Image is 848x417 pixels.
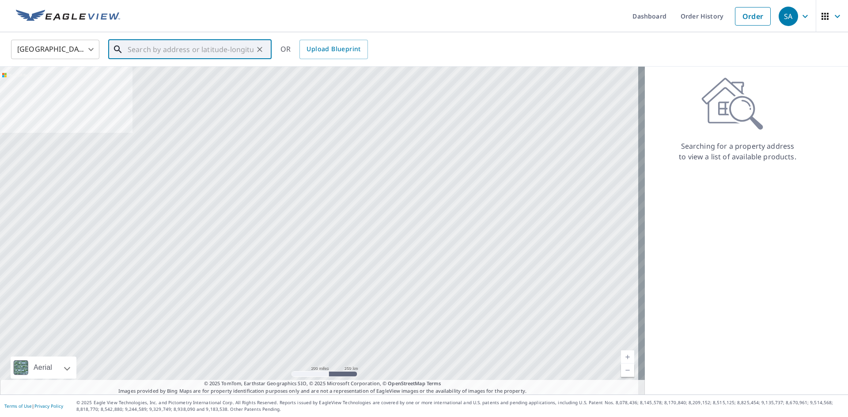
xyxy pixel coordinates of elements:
div: [GEOGRAPHIC_DATA] [11,37,99,62]
a: Order [735,7,771,26]
button: Clear [254,43,266,56]
a: Terms of Use [4,403,32,409]
p: Searching for a property address to view a list of available products. [678,141,797,162]
a: Upload Blueprint [299,40,367,59]
div: Aerial [11,357,76,379]
div: SA [779,7,798,26]
div: Aerial [31,357,55,379]
a: Current Level 5, Zoom In [621,350,634,364]
a: Terms [427,380,441,387]
img: EV Logo [16,10,120,23]
a: Privacy Policy [34,403,63,409]
p: | [4,403,63,409]
span: Upload Blueprint [307,44,360,55]
input: Search by address or latitude-longitude [128,37,254,62]
a: OpenStreetMap [388,380,425,387]
span: © 2025 TomTom, Earthstar Geographics SIO, © 2025 Microsoft Corporation, © [204,380,441,387]
p: © 2025 Eagle View Technologies, Inc. and Pictometry International Corp. All Rights Reserved. Repo... [76,399,844,413]
a: Current Level 5, Zoom Out [621,364,634,377]
div: OR [280,40,368,59]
